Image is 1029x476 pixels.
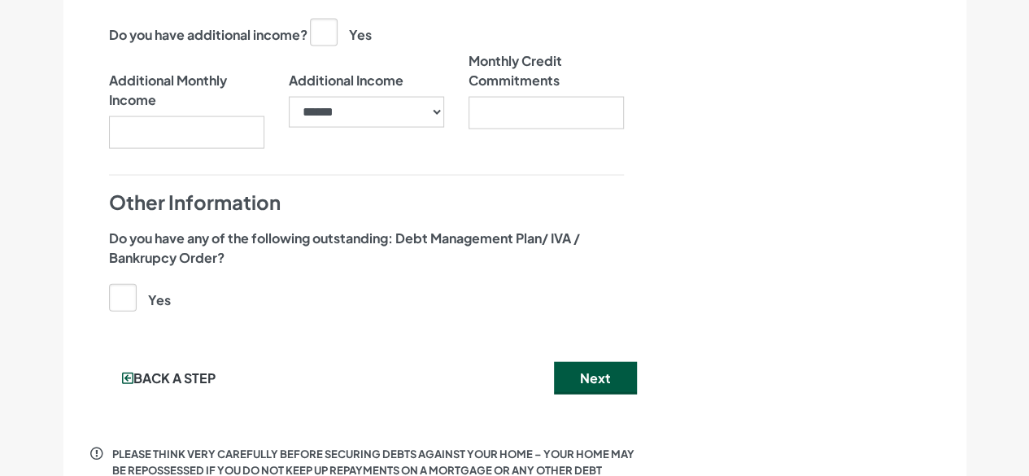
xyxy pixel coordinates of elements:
[554,362,637,395] button: Next
[469,51,624,90] label: Monthly Credit Commitments
[109,229,624,268] label: Do you have any of the following outstanding: Debt Management Plan/ IVA / Bankrupcy Order?
[109,51,264,110] label: Additional Monthly Income
[289,51,403,90] label: Additional Income
[310,19,372,45] label: Yes
[96,362,242,395] button: Back a step
[109,189,624,216] h4: Other Information
[109,25,307,45] label: Do you have additional income?
[109,284,171,310] label: Yes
